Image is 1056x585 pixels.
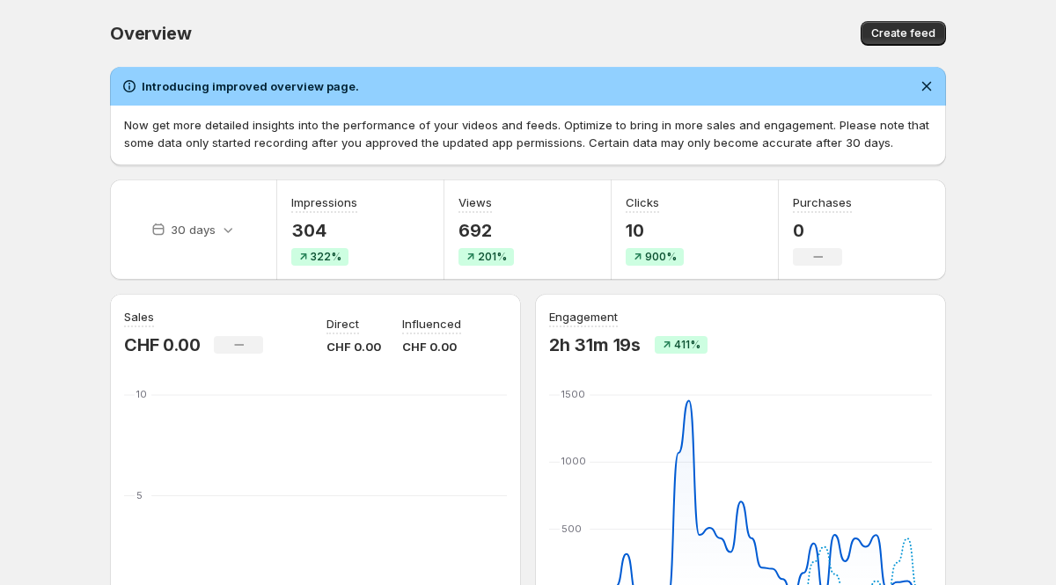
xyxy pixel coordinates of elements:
text: 1000 [561,455,586,467]
span: 322% [311,250,341,264]
span: Overview [110,23,191,44]
text: 500 [561,523,582,535]
p: 304 [291,220,357,241]
span: 201% [478,250,507,264]
h2: Introducing improved overview page. [142,77,359,95]
p: Now get more detailed insights into the performance of your videos and feeds. Optimize to bring i... [124,116,932,151]
text: 1500 [561,388,585,400]
p: 2h 31m 19s [549,334,641,355]
p: 692 [458,220,514,241]
p: CHF 0.00 [326,338,381,355]
p: Influenced [402,315,461,333]
p: Direct [326,315,359,333]
h3: Purchases [793,194,852,211]
h3: Sales [124,308,154,325]
h3: Views [458,194,492,211]
span: 900% [645,250,677,264]
p: 30 days [171,221,216,238]
p: CHF 0.00 [402,338,461,355]
span: Create feed [871,26,935,40]
button: Create feed [861,21,946,46]
h3: Impressions [291,194,357,211]
p: CHF 0.00 [124,334,200,355]
h3: Engagement [549,308,618,325]
button: Dismiss notification [914,74,939,99]
p: 10 [626,220,684,241]
text: 5 [136,489,143,501]
text: 10 [136,388,147,400]
p: 0 [793,220,852,241]
span: 411% [674,338,700,352]
h3: Clicks [626,194,659,211]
